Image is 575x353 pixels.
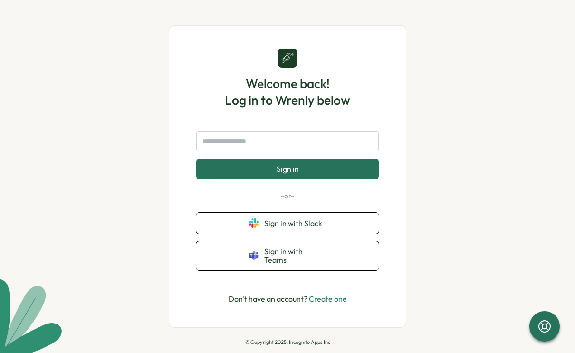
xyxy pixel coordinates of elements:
h1: Welcome back! Log in to Wrenly below [225,75,350,108]
a: Create one [309,294,347,304]
button: Sign in with Teams [196,241,379,270]
p: Don't have an account? [229,293,347,305]
button: Sign in with Slack [196,213,379,234]
p: -or- [196,191,379,201]
span: Sign in with Slack [264,219,326,227]
p: © Copyright 2025, Incognito Apps Inc [245,339,330,345]
button: Sign in [196,159,379,179]
span: Sign in with Teams [264,247,326,265]
span: Sign in [277,165,299,173]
